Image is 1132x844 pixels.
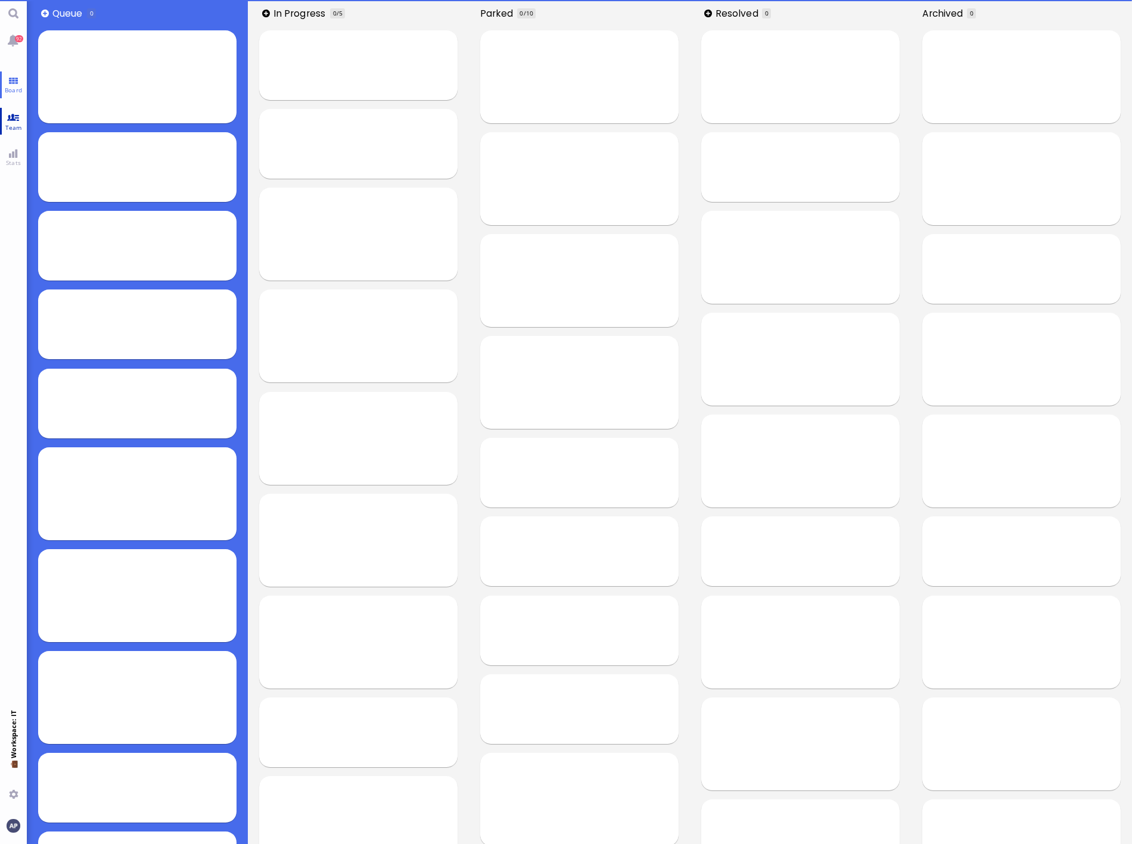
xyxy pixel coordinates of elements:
[2,123,25,132] span: Team
[765,9,769,17] span: 0
[922,7,968,20] span: Archived
[520,9,523,17] span: 0
[15,35,23,42] span: 92
[41,10,49,17] button: Add
[337,9,343,17] span: /5
[3,158,24,167] span: Stats
[273,7,329,20] span: In progress
[9,758,18,785] span: 💼 Workspace: IT
[2,86,25,94] span: Board
[7,819,20,832] img: You
[52,7,86,20] span: Queue
[704,10,712,17] button: Add
[262,10,270,17] button: Add
[333,9,337,17] span: 0
[90,9,94,17] span: 0
[716,7,763,20] span: Resolved
[970,9,974,17] span: 0
[524,9,533,17] span: /10
[480,7,517,20] span: Parked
